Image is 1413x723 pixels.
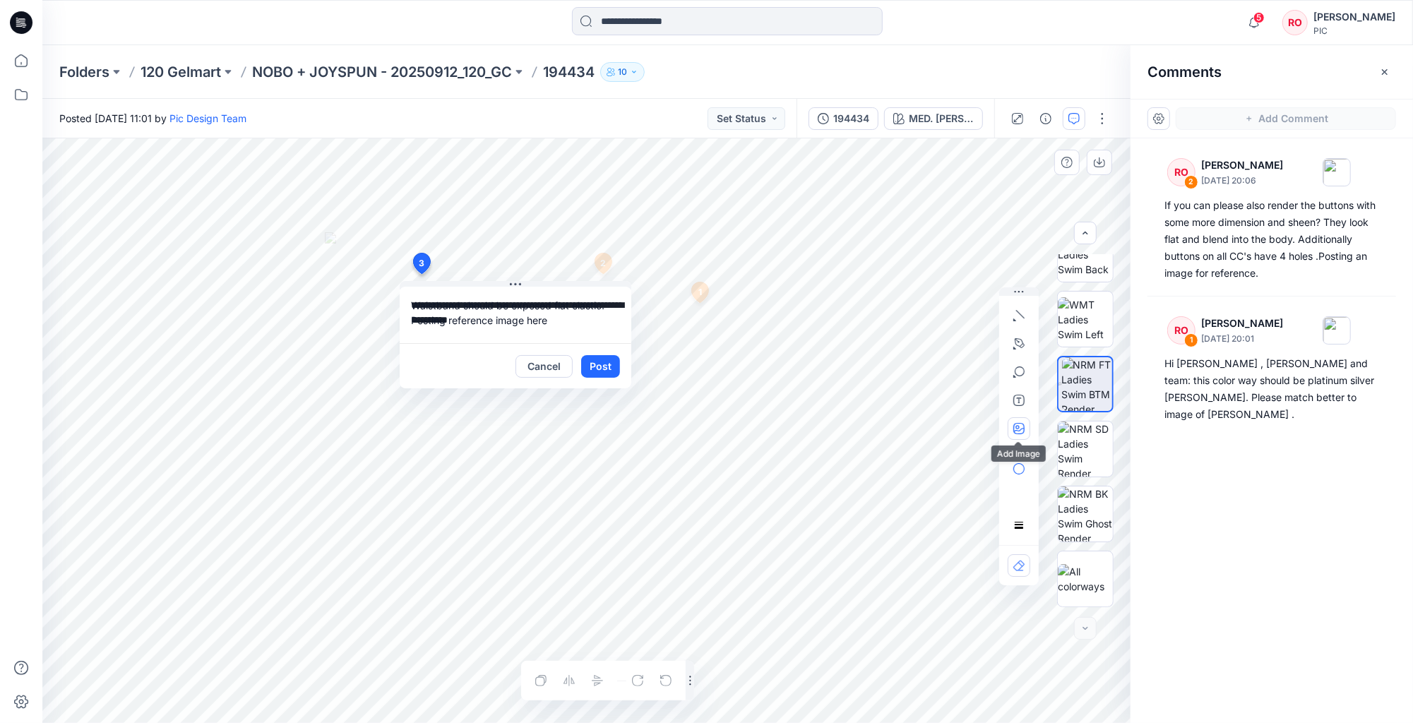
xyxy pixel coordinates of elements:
button: 10 [600,62,645,82]
h2: Comments [1147,64,1222,80]
div: PIC [1313,25,1395,36]
img: WMT Ladies Swim Back [1058,232,1113,277]
button: Cancel [515,355,573,378]
div: MED. [PERSON_NAME] [909,111,974,126]
p: [PERSON_NAME] [1201,157,1283,174]
p: 10 [618,64,627,80]
div: RO [1167,158,1196,186]
button: Add Comment [1176,107,1396,130]
div: [PERSON_NAME] [1313,8,1395,25]
div: If you can please also render the buttons with some more dimension and sheen? They look flat and ... [1164,197,1379,282]
a: Folders [59,62,109,82]
a: NOBO + JOYSPUN - 20250912_120_GC [252,62,512,82]
button: Details [1035,107,1057,130]
p: [DATE] 20:06 [1201,174,1283,188]
span: 5 [1253,12,1265,23]
img: NRM BK Ladies Swim Ghost Render [1058,486,1113,542]
button: MED. [PERSON_NAME] [884,107,983,130]
p: 194434 [543,62,595,82]
img: NRM SD Ladies Swim Render [1058,422,1113,477]
div: RO [1167,316,1196,345]
button: 194434 [809,107,878,130]
img: All colorways [1058,564,1113,594]
div: Hi [PERSON_NAME] , [PERSON_NAME] and team: this color way should be platinum silver [PERSON_NAME]... [1164,355,1379,423]
img: WMT Ladies Swim Left [1058,297,1113,342]
a: 120 Gelmart [141,62,221,82]
a: Pic Design Team [169,112,246,124]
span: 3 [419,257,425,270]
button: Post [581,355,620,378]
p: [PERSON_NAME] [1201,315,1283,332]
div: 1 [1184,333,1198,347]
span: Posted [DATE] 11:01 by [59,111,246,126]
div: 194434 [833,111,869,126]
img: NRM FT Ladies Swim BTM Render [1062,357,1112,411]
p: [DATE] 20:01 [1201,332,1283,346]
div: 2 [1184,175,1198,189]
div: RO [1282,10,1308,35]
